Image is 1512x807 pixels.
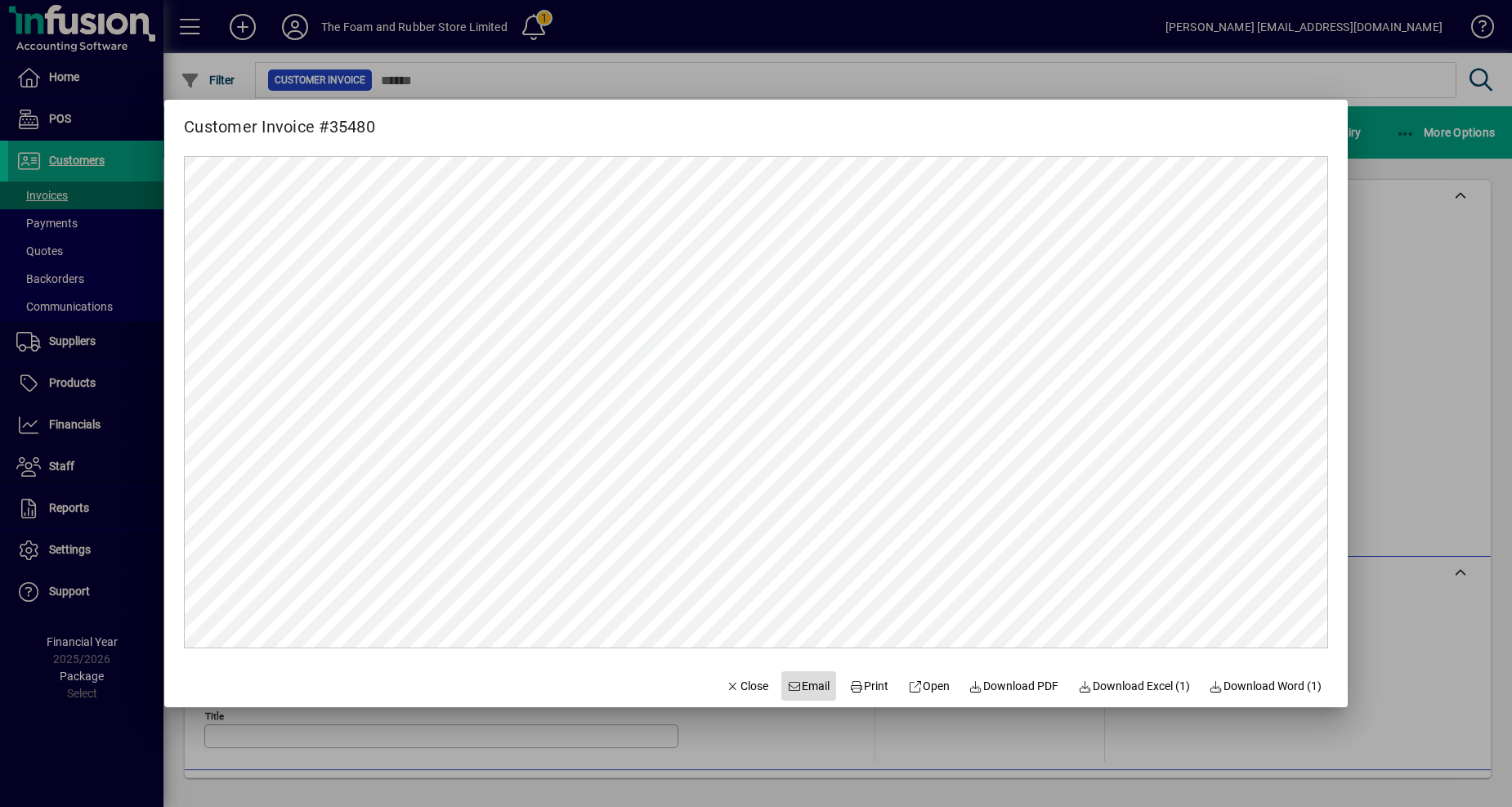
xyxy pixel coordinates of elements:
[843,671,895,701] button: Print
[1210,678,1322,695] span: Download Word (1)
[1203,671,1329,701] button: Download Word (1)
[788,678,830,695] span: Email
[1071,671,1197,701] button: Download Excel (1)
[726,678,768,695] span: Close
[781,671,837,701] button: Email
[849,678,888,695] span: Print
[908,678,950,695] span: Open
[969,678,1059,695] span: Download PDF
[1078,678,1190,695] span: Download Excel (1)
[963,671,1066,701] a: Download PDF
[719,671,775,701] button: Close
[901,671,956,701] a: Open
[164,100,395,140] h2: Customer Invoice #35480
